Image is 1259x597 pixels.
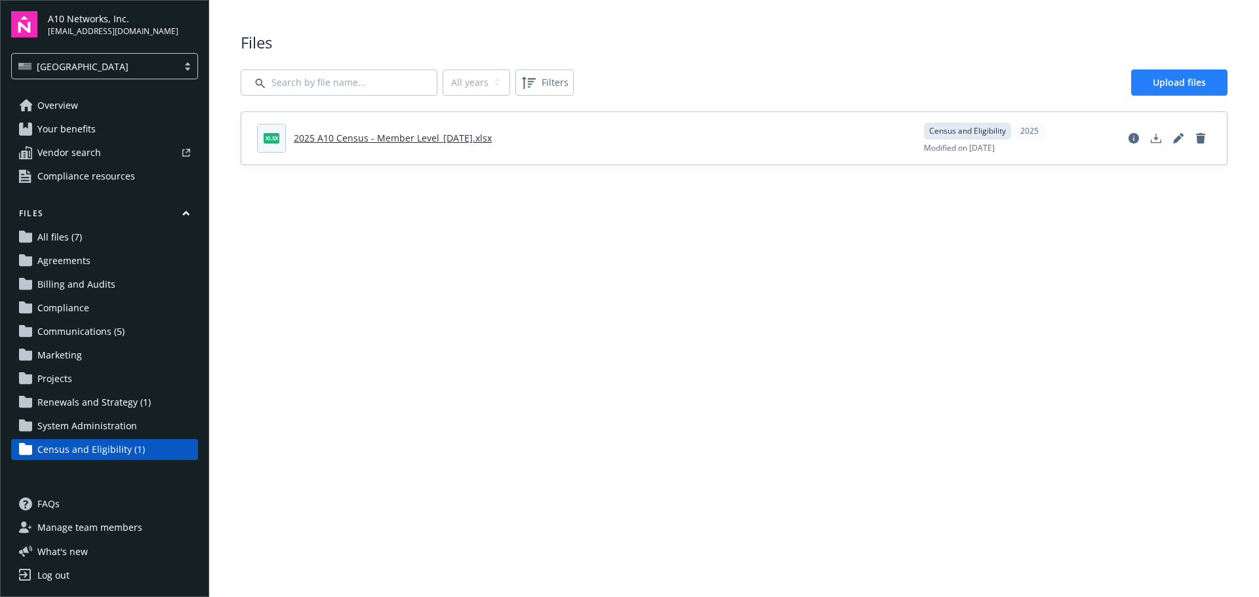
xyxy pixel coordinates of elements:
[11,345,198,366] a: Marketing
[37,345,82,366] span: Marketing
[18,60,171,73] span: [GEOGRAPHIC_DATA]
[11,415,198,436] a: System Administration
[37,415,137,436] span: System Administration
[48,26,178,37] span: [EMAIL_ADDRESS][DOMAIN_NAME]
[37,274,115,295] span: Billing and Audits
[37,368,72,389] span: Projects
[1190,128,1211,149] a: Delete document
[1168,128,1189,149] a: Edit document
[294,132,492,144] a: 2025 A10 Census - Member Level_[DATE].xlsx
[1014,123,1045,140] div: 2025
[11,250,198,271] a: Agreements
[11,227,198,248] a: All files (7)
[37,250,90,271] span: Agreements
[518,72,571,93] span: Filters
[1153,76,1206,88] span: Upload files
[11,274,198,295] a: Billing and Audits
[11,392,198,413] a: Renewals and Strategy (1)
[37,95,78,116] span: Overview
[929,125,1006,137] span: Census and Eligibility
[11,166,198,187] a: Compliance resources
[515,69,574,96] button: Filters
[48,11,198,37] button: A10 Networks, Inc.[EMAIL_ADDRESS][DOMAIN_NAME]
[11,208,198,224] button: Files
[37,298,89,318] span: Compliance
[11,298,198,318] a: Compliance
[37,60,129,73] span: [GEOGRAPHIC_DATA]
[11,95,198,116] a: Overview
[924,142,995,154] span: Modified on [DATE]
[1123,128,1144,149] a: View file details
[264,133,279,143] span: xlsx
[1146,128,1167,149] a: Download document
[241,31,1228,54] span: Files
[11,119,198,140] a: Your benefits
[37,392,151,413] span: Renewals and Strategy (1)
[37,227,82,248] span: All files (7)
[37,142,101,163] span: Vendor search
[241,69,437,96] input: Search by file name...
[1131,69,1228,96] a: Upload files
[11,11,37,37] img: navigator-logo.svg
[37,119,96,140] span: Your benefits
[11,368,198,389] a: Projects
[542,75,569,89] span: Filters
[37,166,135,187] span: Compliance resources
[11,321,198,342] a: Communications (5)
[48,12,178,26] span: A10 Networks, Inc.
[11,142,198,163] a: Vendor search
[37,321,125,342] span: Communications (5)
